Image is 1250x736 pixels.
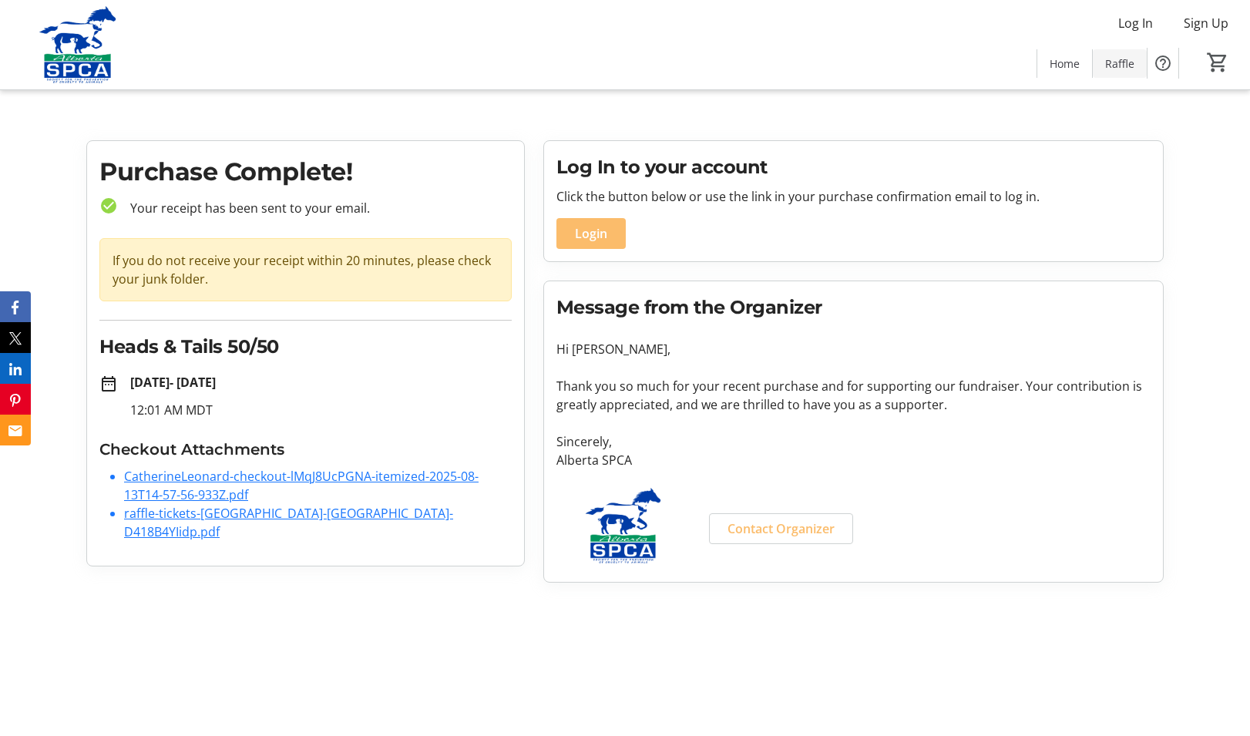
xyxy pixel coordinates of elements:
[1171,11,1241,35] button: Sign Up
[556,187,1151,206] p: Click the button below or use the link in your purchase confirmation email to log in.
[9,6,146,83] img: Alberta SPCA's Logo
[99,438,512,461] h3: Checkout Attachments
[556,451,1151,469] p: Alberta SPCA
[556,218,626,249] button: Login
[556,294,1151,321] h2: Message from the Organizer
[99,238,512,301] div: If you do not receive your receipt within 20 minutes, please check your junk folder.
[99,375,118,393] mat-icon: date_range
[124,505,453,540] a: raffle-tickets-[GEOGRAPHIC_DATA]-[GEOGRAPHIC_DATA]-D418B4YIidp.pdf
[575,224,607,243] span: Login
[130,401,512,419] p: 12:01 AM MDT
[1204,49,1232,76] button: Cart
[556,432,1151,451] p: Sincerely,
[556,488,691,563] img: Alberta SPCA logo
[556,153,1151,181] h2: Log In to your account
[556,377,1151,414] p: Thank you so much for your recent purchase and for supporting our fundraiser. Your contribution i...
[99,333,512,361] h2: Heads & Tails 50/50
[727,519,835,538] span: Contact Organizer
[1050,55,1080,72] span: Home
[1148,48,1178,79] button: Help
[556,340,1151,358] p: Hi [PERSON_NAME],
[118,199,512,217] p: Your receipt has been sent to your email.
[1037,49,1092,78] a: Home
[1184,14,1228,32] span: Sign Up
[1118,14,1153,32] span: Log In
[1106,11,1165,35] button: Log In
[1093,49,1147,78] a: Raffle
[130,374,216,391] strong: [DATE] - [DATE]
[99,197,118,215] mat-icon: check_circle
[1105,55,1134,72] span: Raffle
[709,513,853,544] a: Contact Organizer
[124,468,479,503] a: CatherineLeonard-checkout-lMqJ8UcPGNA-itemized-2025-08-13T14-57-56-933Z.pdf
[99,153,512,190] h1: Purchase Complete!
